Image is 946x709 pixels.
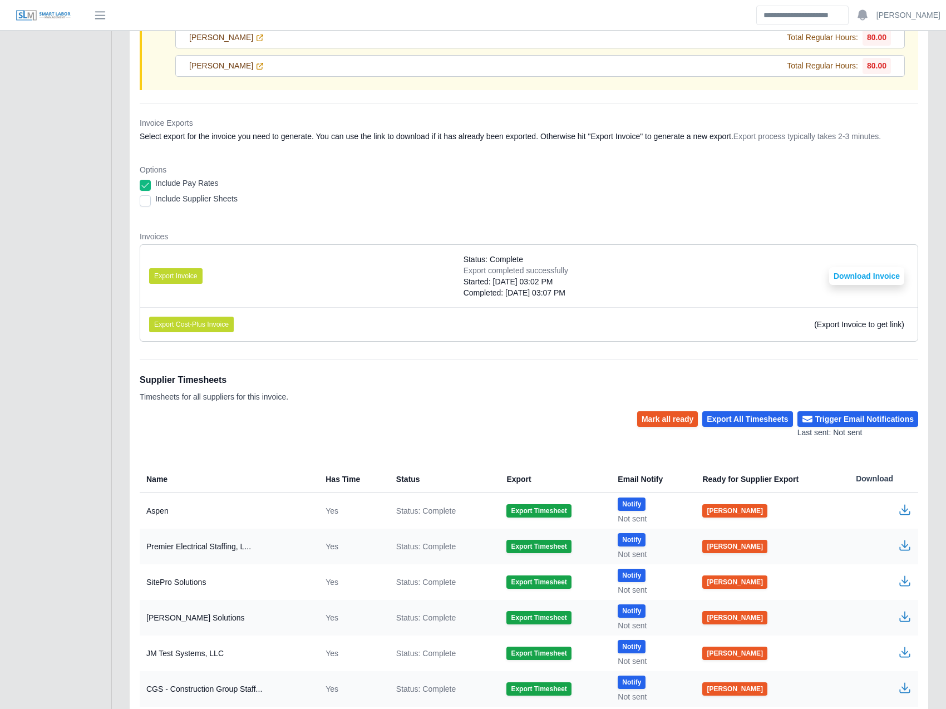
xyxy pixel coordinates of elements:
td: Aspen [140,493,317,529]
div: Not sent [618,691,684,702]
dt: Invoice Exports [140,117,918,129]
button: Trigger Email Notifications [797,411,918,427]
td: Yes [317,636,387,671]
th: Export [497,465,609,493]
th: Status [387,465,498,493]
div: Export completed successfully [464,265,568,276]
td: JM Test Systems, LLC [140,636,317,671]
dt: Invoices [140,231,918,242]
td: SitePro Solutions [140,564,317,600]
span: Status: Complete [396,683,456,695]
a: [PERSON_NAME] [189,60,264,72]
button: [PERSON_NAME] [702,647,767,660]
button: Notify [618,604,646,618]
button: [PERSON_NAME] [702,682,767,696]
div: Not sent [618,584,684,595]
div: Not sent [618,656,684,667]
span: Total Regular Hours: [787,60,858,72]
span: Total Regular Hours: [787,32,858,43]
img: SLM Logo [16,9,71,22]
th: Ready for Supplier Export [693,465,847,493]
button: Export Invoice [149,268,203,284]
button: [PERSON_NAME] [702,575,767,589]
dd: Select export for the invoice you need to generate. You can use the link to download if it has al... [140,131,918,142]
label: Include Pay Rates [155,178,219,189]
span: Status: Complete [464,254,523,265]
span: Status: Complete [396,505,456,516]
a: Download Invoice [829,272,904,280]
span: Status: Complete [396,541,456,552]
span: Status: Complete [396,577,456,588]
th: Has Time [317,465,387,493]
button: Export Timesheet [506,575,571,589]
h1: Supplier Timesheets [140,373,288,387]
button: Notify [618,640,646,653]
td: Yes [317,529,387,564]
button: Export Timesheet [506,504,571,518]
span: Status: Complete [396,612,456,623]
button: Export Timesheet [506,682,571,696]
th: Email Notify [609,465,693,493]
button: Notify [618,498,646,511]
button: Notify [618,569,646,582]
button: [PERSON_NAME] [702,504,767,518]
td: [PERSON_NAME] Solutions [140,600,317,636]
button: Download Invoice [829,267,904,285]
dt: Options [140,164,918,175]
th: Download [847,465,918,493]
div: Completed: [DATE] 03:07 PM [464,287,568,298]
p: Timesheets for all suppliers for this invoice. [140,391,288,402]
button: Export Timesheet [506,611,571,624]
a: [PERSON_NAME] [189,32,264,43]
button: [PERSON_NAME] [702,540,767,553]
label: Include Supplier Sheets [155,193,238,204]
span: 80.00 [863,58,891,74]
th: Name [140,465,317,493]
button: [PERSON_NAME] [702,611,767,624]
button: Export Cost-Plus Invoice [149,317,234,332]
button: Notify [618,533,646,546]
button: Notify [618,676,646,689]
div: Not sent [618,513,684,524]
span: 80.00 [863,29,891,46]
div: Started: [DATE] 03:02 PM [464,276,568,287]
div: Not sent [618,620,684,631]
td: Yes [317,600,387,636]
button: Mark all ready [637,411,698,427]
div: Last sent: Not sent [797,427,918,439]
button: Export All Timesheets [702,411,792,427]
td: Yes [317,493,387,529]
button: Export Timesheet [506,647,571,660]
div: Not sent [618,549,684,560]
td: Premier Electrical Staffing, L... [140,529,317,564]
span: Status: Complete [396,648,456,659]
td: Yes [317,564,387,600]
input: Search [756,6,849,25]
span: Export process typically takes 2-3 minutes. [733,132,881,141]
button: Export Timesheet [506,540,571,553]
td: CGS - Construction Group Staff... [140,671,317,707]
td: Yes [317,671,387,707]
span: (Export Invoice to get link) [814,320,904,329]
a: [PERSON_NAME] [876,9,940,21]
